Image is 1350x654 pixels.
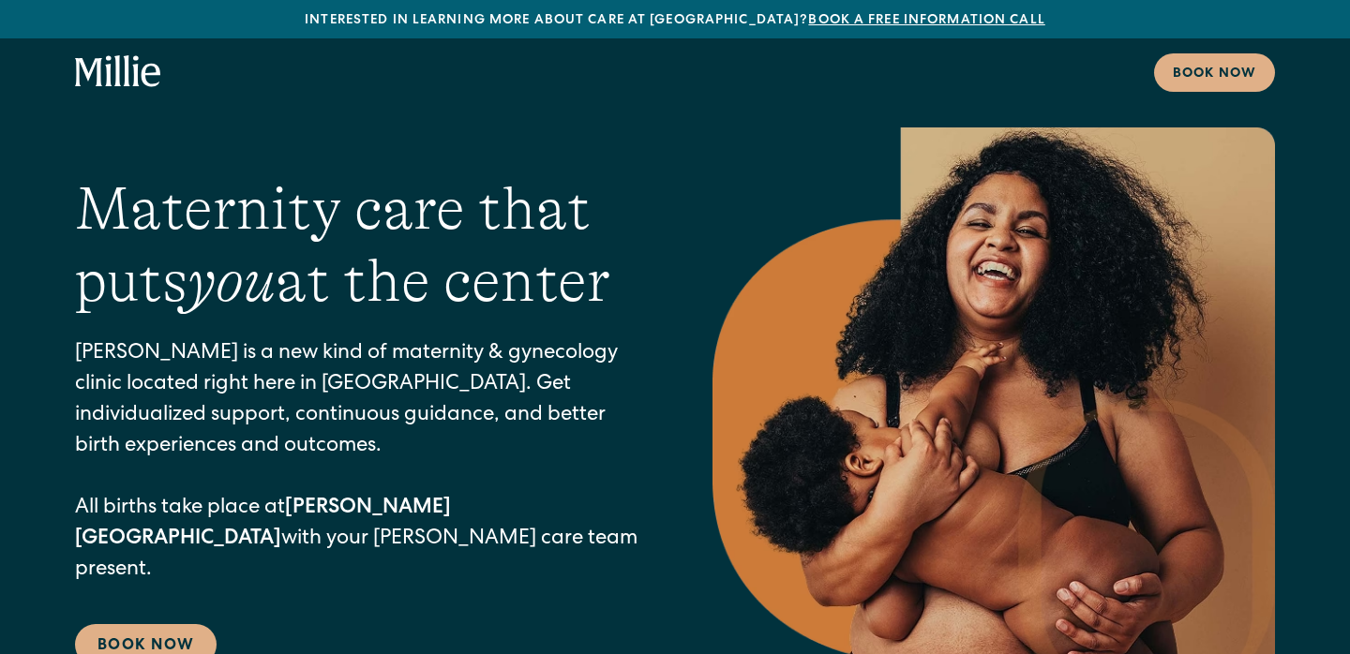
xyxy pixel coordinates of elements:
h1: Maternity care that puts at the center [75,173,637,318]
p: [PERSON_NAME] is a new kind of maternity & gynecology clinic located right here in [GEOGRAPHIC_DA... [75,339,637,587]
div: Book now [1173,65,1256,84]
a: Book now [1154,53,1275,92]
a: Book a free information call [808,14,1044,27]
a: home [75,55,161,89]
em: you [187,247,276,315]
